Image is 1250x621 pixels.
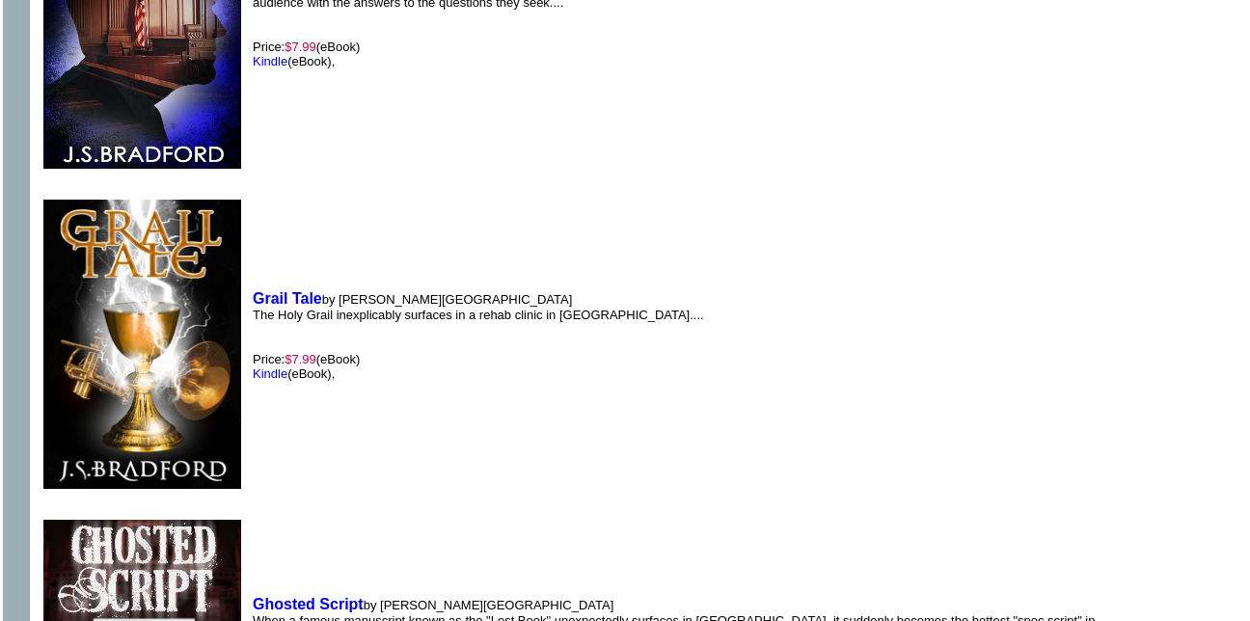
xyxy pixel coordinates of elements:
a: Kindle [253,54,287,68]
font: $7.99 [285,40,316,54]
a: Ghosted Script [253,596,364,612]
font: (eBook) [253,352,360,381]
font: by [PERSON_NAME][GEOGRAPHIC_DATA] The Holy Grail inexplicably surfaces in a rehab clinic in [GEOG... [253,292,704,337]
a: Grail Tale [253,290,322,307]
font: (eBook), [253,366,335,381]
a: Kindle [253,366,287,381]
font: $7.99 [285,352,316,366]
font: (eBook) [253,40,360,68]
font: Price: [253,352,360,381]
img: 40722.jpg [43,200,241,489]
font: Price: [253,40,360,68]
font: (eBook), [253,54,335,68]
